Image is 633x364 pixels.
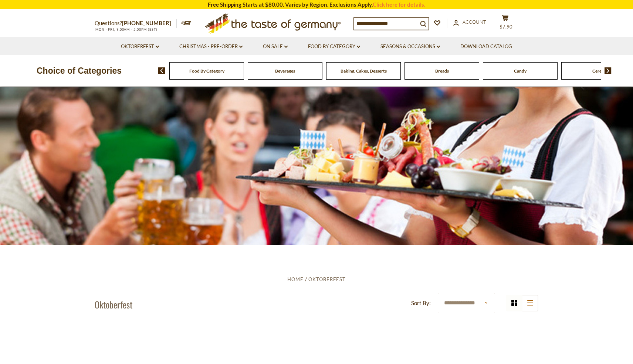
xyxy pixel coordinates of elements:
img: previous arrow [158,67,165,74]
span: MON - FRI, 9:00AM - 5:00PM (EST) [95,27,158,31]
a: Click here for details. [373,1,425,8]
h1: Oktoberfest [95,299,132,310]
p: Questions? [95,19,177,28]
a: On Sale [263,43,288,51]
a: Beverages [275,68,295,74]
a: Download Catalog [460,43,512,51]
a: Oktoberfest [121,43,159,51]
span: Account [463,19,486,25]
a: Home [287,276,304,282]
a: Food By Category [308,43,360,51]
a: Account [453,18,486,26]
a: Seasons & Occasions [380,43,440,51]
button: $7.90 [494,14,516,33]
a: Christmas - PRE-ORDER [179,43,243,51]
a: Candy [514,68,527,74]
span: $7.90 [500,24,512,30]
a: Oktoberfest [308,276,346,282]
a: Food By Category [189,68,224,74]
img: next arrow [605,67,612,74]
a: Breads [435,68,449,74]
a: Cereal [592,68,605,74]
label: Sort By: [411,298,431,308]
a: Baking, Cakes, Desserts [341,68,387,74]
a: [PHONE_NUMBER] [122,20,171,26]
